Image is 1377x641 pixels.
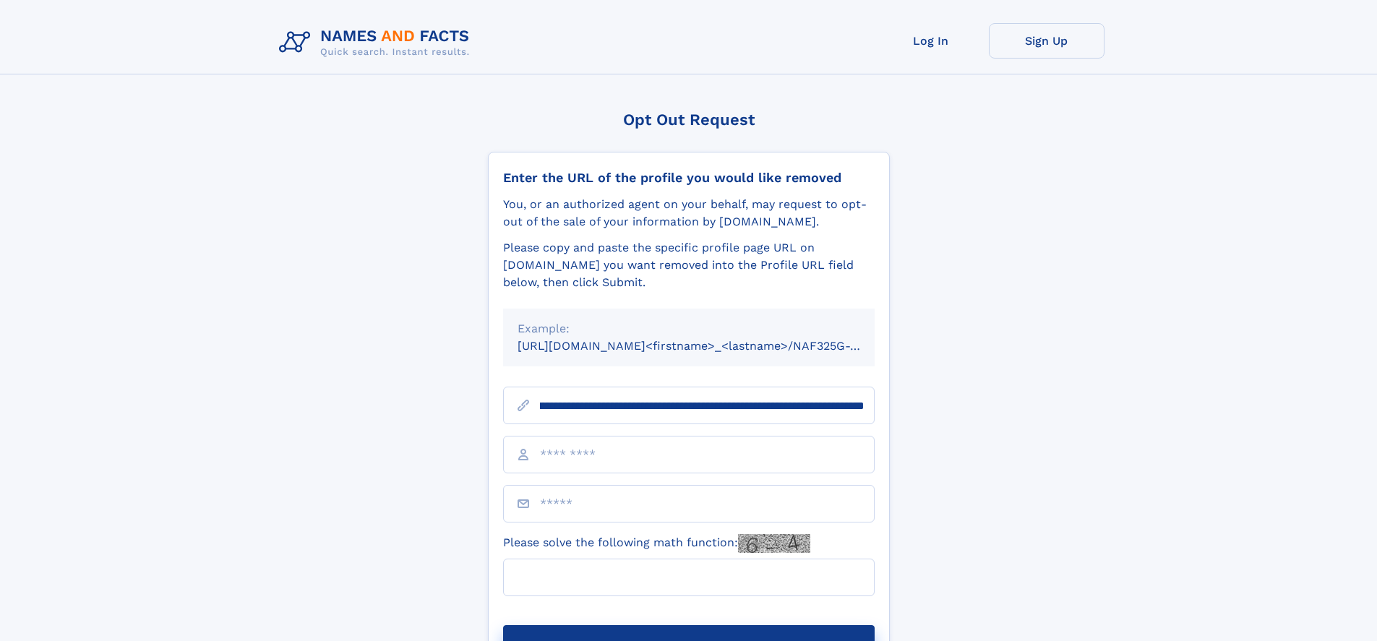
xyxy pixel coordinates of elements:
[503,170,875,186] div: Enter the URL of the profile you would like removed
[518,320,860,337] div: Example:
[503,534,810,553] label: Please solve the following math function:
[273,23,481,62] img: Logo Names and Facts
[518,339,902,353] small: [URL][DOMAIN_NAME]<firstname>_<lastname>/NAF325G-xxxxxxxx
[503,196,875,231] div: You, or an authorized agent on your behalf, may request to opt-out of the sale of your informatio...
[503,239,875,291] div: Please copy and paste the specific profile page URL on [DOMAIN_NAME] you want removed into the Pr...
[989,23,1104,59] a: Sign Up
[873,23,989,59] a: Log In
[488,111,890,129] div: Opt Out Request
